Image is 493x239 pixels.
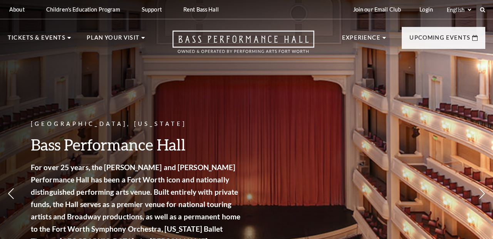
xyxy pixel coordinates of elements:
[142,6,162,13] p: Support
[183,6,219,13] p: Rent Bass Hall
[46,6,120,13] p: Children's Education Program
[31,135,243,154] h3: Bass Performance Hall
[342,33,381,47] p: Experience
[8,33,65,47] p: Tickets & Events
[87,33,139,47] p: Plan Your Visit
[9,6,25,13] p: About
[31,119,243,129] p: [GEOGRAPHIC_DATA], [US_STATE]
[409,33,470,47] p: Upcoming Events
[445,6,473,13] select: Select:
